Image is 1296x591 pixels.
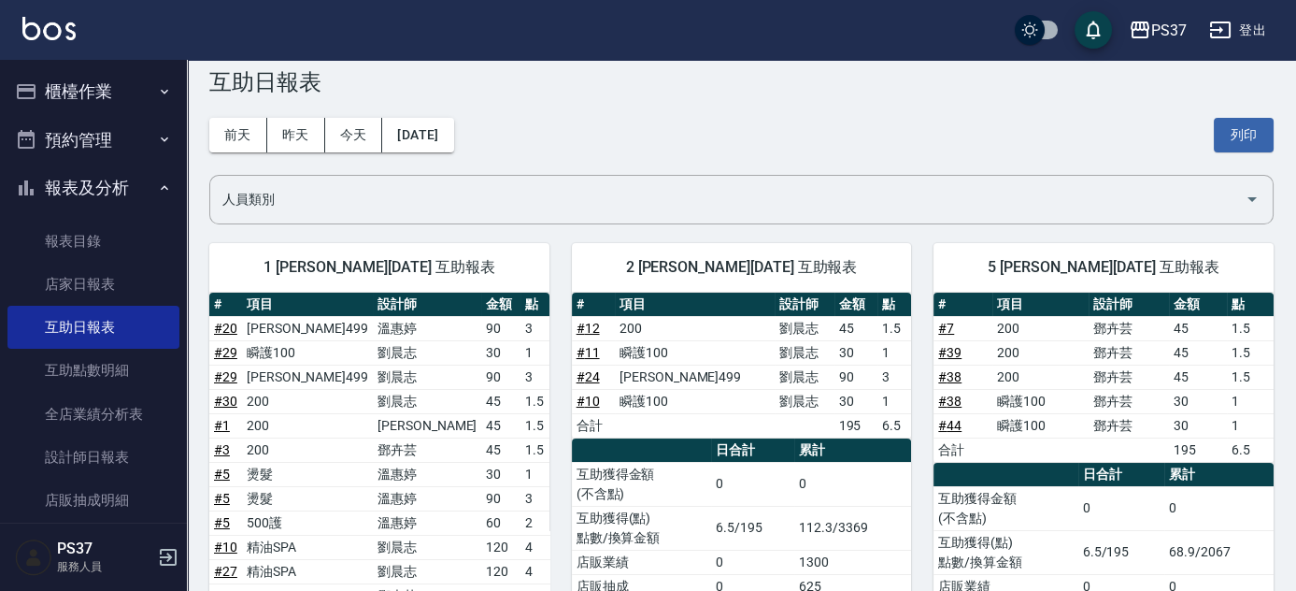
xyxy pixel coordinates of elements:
td: 200 [242,413,373,438]
button: 登出 [1202,13,1274,48]
th: 累計 [1164,463,1274,487]
a: #30 [214,394,237,409]
td: 1 [1227,413,1274,438]
td: 劉晨志 [373,340,481,365]
td: 1.5 [520,389,556,413]
td: 200 [242,389,373,413]
td: 90 [481,365,520,389]
a: #11 [577,345,600,360]
table: a dense table [933,293,1274,463]
a: #12 [577,321,600,336]
td: 4 [520,535,556,559]
td: 195 [1169,438,1228,462]
div: PS37 [1151,19,1187,42]
h5: PS37 [57,540,152,558]
td: 90 [481,316,520,340]
td: 45 [834,316,877,340]
td: 1.5 [520,413,556,438]
a: #20 [214,321,237,336]
td: 1.5 [1227,365,1274,389]
a: 全店業績分析表 [7,393,179,436]
a: 店家日報表 [7,263,179,306]
button: 前天 [209,118,267,152]
td: 3 [520,316,556,340]
td: [PERSON_NAME]499 [615,365,775,389]
td: 112.3/3369 [794,506,911,550]
td: 劉晨志 [373,389,481,413]
a: #29 [214,345,237,360]
td: 6.5 [877,413,912,438]
td: 30 [1169,389,1228,413]
td: 6.5/195 [711,506,794,550]
th: 金額 [1169,293,1228,317]
td: 瞬護100 [992,389,1088,413]
td: 120 [481,559,520,584]
a: #29 [214,369,237,384]
td: 30 [834,340,877,365]
td: 6.5/195 [1078,530,1164,574]
a: #5 [214,515,230,530]
td: 45 [481,438,520,462]
td: 1.5 [1227,340,1274,365]
a: 費用分析表 [7,522,179,565]
a: #7 [938,321,954,336]
button: 報表及分析 [7,164,179,212]
td: 互助獲得金額 (不含點) [933,486,1077,530]
button: 櫃檯作業 [7,67,179,116]
td: 劉晨志 [775,365,833,389]
a: #24 [577,369,600,384]
th: 設計師 [373,293,481,317]
th: 日合計 [1078,463,1164,487]
td: 劉晨志 [775,389,833,413]
td: 燙髮 [242,462,373,486]
th: 項目 [615,293,775,317]
td: 3 [520,486,556,511]
td: 互助獲得金額 (不含點) [572,462,711,506]
td: 溫惠婷 [373,511,481,535]
a: 店販抽成明細 [7,479,179,522]
a: 報表目錄 [7,220,179,263]
td: 1 [877,340,912,365]
td: 鄧卉芸 [1089,365,1169,389]
td: 30 [834,389,877,413]
td: 合計 [572,413,615,438]
th: # [209,293,242,317]
th: 金額 [834,293,877,317]
td: 劉晨志 [775,316,833,340]
span: 5 [PERSON_NAME][DATE] 互助報表 [956,258,1251,277]
td: 溫惠婷 [373,486,481,511]
td: [PERSON_NAME] [373,413,481,438]
a: 互助點數明細 [7,349,179,392]
th: 設計師 [775,293,833,317]
img: Person [15,539,52,576]
td: 45 [1169,316,1228,340]
img: Logo [22,17,76,40]
td: 45 [481,413,520,438]
td: 瞬護100 [242,340,373,365]
th: 日合計 [711,439,794,463]
td: [PERSON_NAME]499 [242,316,373,340]
td: 鄧卉芸 [1089,340,1169,365]
th: # [933,293,992,317]
td: 2 [520,511,556,535]
th: 項目 [992,293,1088,317]
td: [PERSON_NAME]499 [242,365,373,389]
a: #5 [214,467,230,482]
td: 鄧卉芸 [373,438,481,462]
td: 90 [481,486,520,511]
a: #1 [214,418,230,433]
button: PS37 [1121,11,1194,50]
table: a dense table [572,293,912,439]
td: 精油SPA [242,535,373,559]
td: 45 [1169,340,1228,365]
td: 劉晨志 [373,365,481,389]
td: 鄧卉芸 [1089,389,1169,413]
td: 120 [481,535,520,559]
td: 劉晨志 [373,559,481,584]
td: 互助獲得(點) 點數/換算金額 [572,506,711,550]
button: 昨天 [267,118,325,152]
th: 點 [1227,293,1274,317]
td: 精油SPA [242,559,373,584]
td: 3 [520,365,556,389]
button: [DATE] [382,118,453,152]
